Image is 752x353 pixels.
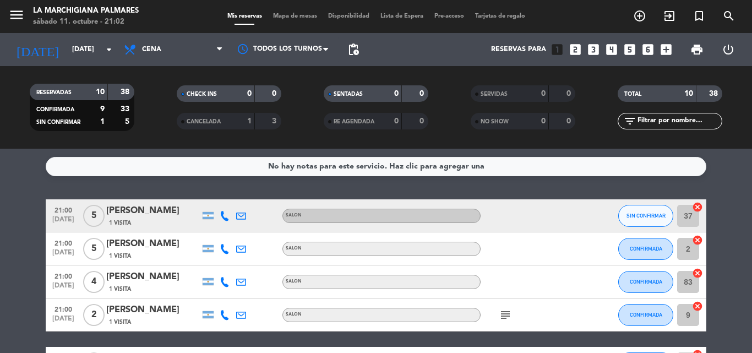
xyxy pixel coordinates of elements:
[106,204,200,218] div: [PERSON_NAME]
[618,271,673,293] button: CONFIRMADA
[709,90,720,97] strong: 38
[690,43,704,56] span: print
[100,105,105,113] strong: 9
[268,160,484,173] div: No hay notas para este servicio. Haz clic para agregar una
[604,42,619,57] i: looks_4
[106,270,200,284] div: [PERSON_NAME]
[692,301,703,312] i: cancel
[347,43,360,56] span: pending_actions
[626,213,666,219] span: SIN CONFIRMAR
[8,7,25,23] i: menu
[630,279,662,285] span: CONFIRMADA
[36,120,80,125] span: SIN CONFIRMAR
[618,238,673,260] button: CONFIRMADA
[83,271,105,293] span: 4
[692,268,703,279] i: cancel
[722,43,735,56] i: power_settings_new
[100,118,105,126] strong: 1
[286,246,302,251] span: SALON
[268,13,323,19] span: Mapa de mesas
[470,13,531,19] span: Tarjetas de regalo
[109,285,131,294] span: 1 Visita
[102,43,116,56] i: arrow_drop_down
[636,115,722,127] input: Filtrar por nombre...
[50,236,77,249] span: 21:00
[125,118,132,126] strong: 5
[109,318,131,327] span: 1 Visita
[429,13,470,19] span: Pre-acceso
[96,88,105,96] strong: 10
[566,117,573,125] strong: 0
[33,17,139,28] div: sábado 11. octubre - 21:02
[481,91,508,97] span: SERVIDAS
[618,304,673,326] button: CONFIRMADA
[8,37,67,62] i: [DATE]
[286,279,302,284] span: SALON
[334,119,374,124] span: RE AGENDADA
[83,205,105,227] span: 5
[142,46,161,53] span: Cena
[33,6,139,17] div: La Marchigiana Palmares
[50,249,77,262] span: [DATE]
[106,237,200,251] div: [PERSON_NAME]
[83,238,105,260] span: 5
[623,115,636,128] i: filter_list
[272,90,279,97] strong: 0
[481,119,509,124] span: NO SHOW
[722,9,735,23] i: search
[566,90,573,97] strong: 0
[419,90,426,97] strong: 0
[50,216,77,229] span: [DATE]
[109,219,131,227] span: 1 Visita
[36,90,72,95] span: RESERVADAS
[8,7,25,27] button: menu
[692,235,703,246] i: cancel
[624,91,641,97] span: TOTAL
[50,282,77,295] span: [DATE]
[375,13,429,19] span: Lista de Espera
[50,269,77,282] span: 21:00
[394,90,399,97] strong: 0
[247,90,252,97] strong: 0
[323,13,375,19] span: Disponibilidad
[394,117,399,125] strong: 0
[106,303,200,317] div: [PERSON_NAME]
[187,119,221,124] span: CANCELADA
[121,105,132,113] strong: 33
[550,42,564,57] i: looks_one
[286,312,302,317] span: SALON
[109,252,131,260] span: 1 Visita
[618,205,673,227] button: SIN CONFIRMAR
[247,117,252,125] strong: 1
[334,91,363,97] span: SENTADAS
[50,203,77,216] span: 21:00
[568,42,582,57] i: looks_two
[50,315,77,328] span: [DATE]
[36,107,74,112] span: CONFIRMADA
[633,9,646,23] i: add_circle_outline
[663,9,676,23] i: exit_to_app
[630,246,662,252] span: CONFIRMADA
[586,42,601,57] i: looks_3
[491,46,546,53] span: Reservas para
[83,304,105,326] span: 2
[641,42,655,57] i: looks_6
[623,42,637,57] i: looks_5
[222,13,268,19] span: Mis reservas
[684,90,693,97] strong: 10
[630,312,662,318] span: CONFIRMADA
[712,33,744,66] div: LOG OUT
[121,88,132,96] strong: 38
[272,117,279,125] strong: 3
[693,9,706,23] i: turned_in_not
[419,117,426,125] strong: 0
[187,91,217,97] span: CHECK INS
[541,90,546,97] strong: 0
[659,42,673,57] i: add_box
[50,302,77,315] span: 21:00
[286,213,302,218] span: SALON
[499,308,512,322] i: subject
[692,202,703,213] i: cancel
[541,117,546,125] strong: 0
